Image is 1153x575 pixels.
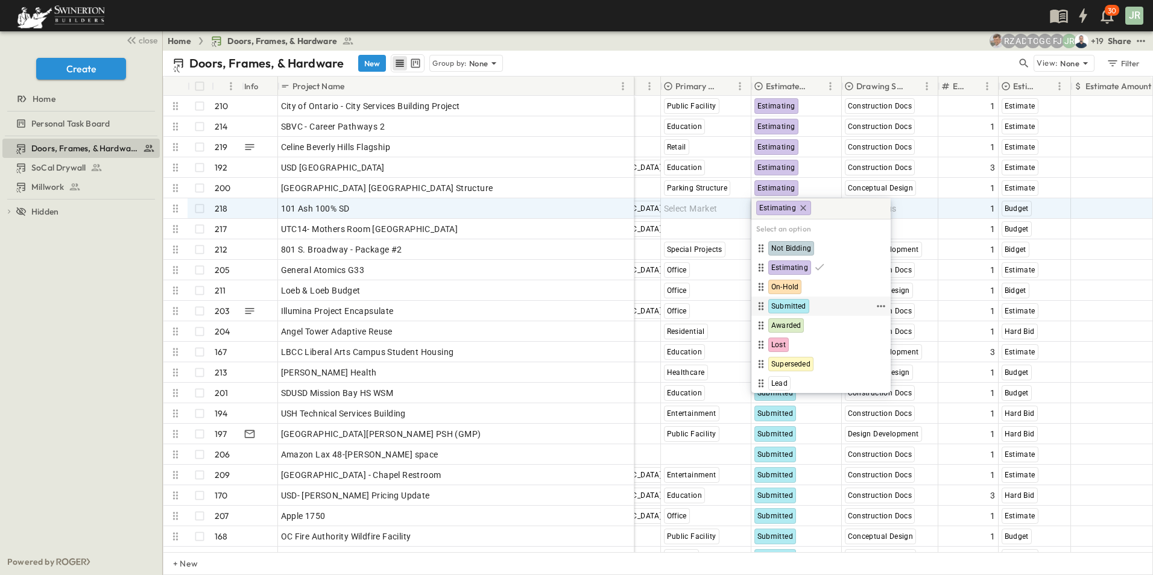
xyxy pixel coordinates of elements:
span: Public Facility [667,102,716,110]
span: Public Facility [667,430,716,438]
div: SoCal Drywalltest [2,158,160,177]
p: Drawing Status [856,80,904,92]
div: Share [1108,35,1131,47]
img: 6c363589ada0b36f064d841b69d3a419a338230e66bb0a533688fa5cc3e9e735.png [14,3,107,28]
span: [GEOGRAPHIC_DATA] - Chapel Restroom [281,469,441,481]
img: Brandon Norcutt (brandon.norcutt@swinerton.com) [1074,34,1088,48]
span: Budget [1005,389,1029,397]
span: 3 [990,346,995,358]
div: Personal Task Boardtest [2,114,160,133]
span: Estimating [771,263,808,272]
span: 1 [990,387,995,399]
span: Estimate [1005,450,1035,459]
span: 1 [990,121,995,133]
button: Sort [1039,80,1052,93]
span: 1 [990,100,995,112]
a: Doors, Frames, & Hardware [2,140,157,157]
span: Office [667,512,687,520]
a: Doors, Frames, & Hardware [210,35,354,47]
p: Doors, Frames, & Hardware [189,55,344,72]
button: Sort [719,80,733,93]
div: Info [242,77,278,96]
span: Estimating [757,143,795,151]
span: Submitted [757,512,794,520]
span: Estimating [757,122,795,131]
p: 218 [215,203,228,215]
span: Hidden [31,206,58,218]
span: Retail [667,143,686,151]
span: Estimate [1005,163,1035,172]
p: 211 [215,284,226,297]
p: Estimate Type [1013,80,1037,92]
span: Public Facility [667,532,716,541]
span: Estimating [759,203,796,213]
span: 1 [990,428,995,440]
p: 205 [215,264,230,276]
span: Estimate [1005,307,1035,315]
div: Travis Osterloh (travis.osterloh@swinerton.com) [1026,34,1040,48]
span: Estimate [1005,102,1035,110]
div: table view [391,54,425,72]
button: kanban view [408,56,423,71]
span: Healthcare [667,368,705,377]
span: Construction Docs [848,471,912,479]
span: Submitted [757,430,794,438]
span: Hard Bid [1005,327,1035,336]
a: Home [2,90,157,107]
span: Submitted [757,471,794,479]
button: Menu [1052,79,1067,93]
span: Residential [667,327,705,336]
span: 3 [990,489,995,501]
span: Amazon Lax 48-[PERSON_NAME] space [281,448,438,460]
span: Construction Docs [848,102,912,110]
span: Education [667,389,703,397]
span: Construction Docs [848,163,912,172]
span: Construction Docs [848,409,912,418]
span: Bidget [1005,245,1026,254]
span: SoCal Drywall [31,162,86,174]
div: Info [244,69,259,103]
p: 213 [215,366,228,379]
div: Superseded [754,357,888,371]
button: Sort [810,80,823,93]
span: 1 [990,305,995,317]
div: Alyssa De Robertis (aderoberti@swinerton.com) [1014,34,1028,48]
div: Lead [754,376,888,391]
span: City of Ontario - City Services Building Project [281,100,460,112]
span: General Atomics G33 [281,264,365,276]
span: 1 [990,325,995,338]
p: 201 [215,387,229,399]
div: Awarded [754,318,888,333]
span: Submitted [771,301,806,311]
span: Celine Beverly Hills Flagship [281,141,391,153]
p: 217 [215,223,227,235]
p: None [1060,57,1079,69]
button: Sort [347,80,360,93]
span: 1 [990,141,995,153]
span: Illumina Project Encapsulate [281,305,394,317]
p: 203 [215,305,230,317]
span: Entertainment [667,471,716,479]
span: Budget [1005,532,1029,541]
div: Doors, Frames, & Hardwaretest [2,139,160,158]
p: 206 [215,448,230,460]
span: Angel Tower Adaptive Reuse [281,325,393,338]
span: Education [667,348,703,356]
button: Menu [616,79,630,93]
span: Construction Docs [848,450,912,459]
span: 1 [990,366,995,379]
span: Doors, Frames, & Hardware [31,142,138,154]
span: SBVC - Career Pathways 2 [281,121,385,133]
p: 207 [215,510,229,522]
span: Estimate [1005,348,1035,356]
div: Submitted [754,299,874,313]
p: 194 [215,407,228,419]
button: Sort [216,80,230,93]
button: test [1134,34,1148,48]
span: Construction Docs [848,491,912,500]
span: Budget [1005,225,1029,233]
span: Submitted [757,491,794,500]
div: Estimating [754,260,888,275]
span: Conceptual Design [848,184,914,192]
button: close [121,31,160,48]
